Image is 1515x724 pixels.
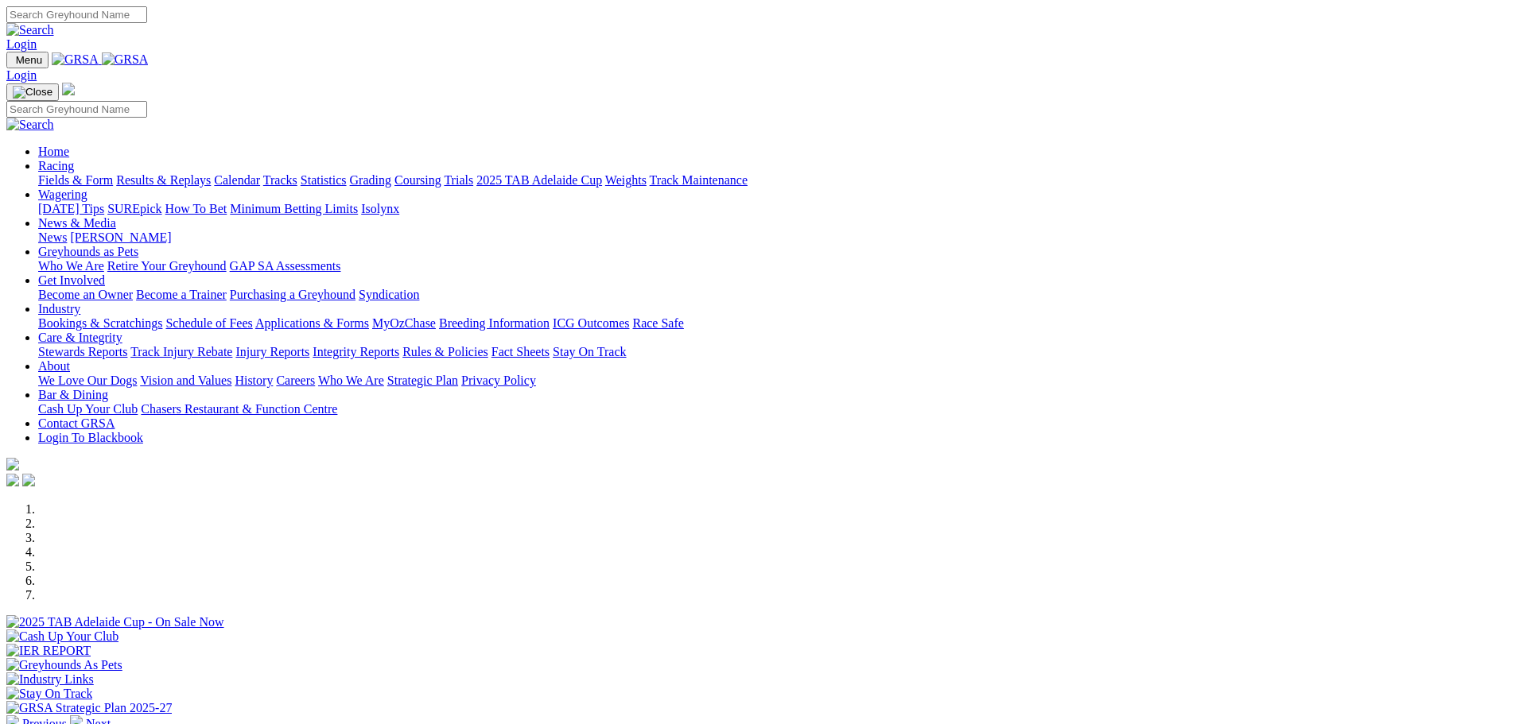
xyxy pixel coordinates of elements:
img: twitter.svg [22,474,35,486]
a: Statistics [301,173,347,187]
div: Industry [38,316,1509,331]
a: Stay On Track [553,345,626,358]
a: Track Injury Rebate [130,345,232,358]
img: logo-grsa-white.png [6,458,19,470]
button: Toggle navigation [6,83,59,101]
div: Care & Integrity [38,345,1509,359]
a: MyOzChase [372,316,436,330]
div: Bar & Dining [38,402,1509,416]
a: Retire Your Greyhound [107,259,227,273]
img: Close [13,86,52,99]
img: IER REPORT [6,644,91,658]
img: Search [6,118,54,132]
div: News & Media [38,230,1509,245]
a: Rules & Policies [402,345,488,358]
a: Home [38,145,69,158]
a: Who We Are [38,259,104,273]
a: Trials [444,173,473,187]
a: Become a Trainer [136,288,227,301]
a: Results & Replays [116,173,211,187]
a: News & Media [38,216,116,230]
a: Contact GRSA [38,416,115,430]
a: Integrity Reports [313,345,399,358]
a: Bar & Dining [38,388,108,401]
a: Cash Up Your Club [38,402,138,416]
a: Injury Reports [235,345,309,358]
a: Isolynx [361,202,399,215]
a: Who We Are [318,374,384,387]
a: Become an Owner [38,288,133,301]
a: 2025 TAB Adelaide Cup [476,173,602,187]
a: Race Safe [632,316,683,330]
a: We Love Our Dogs [38,374,137,387]
a: Login To Blackbook [38,431,143,444]
img: Cash Up Your Club [6,629,118,644]
a: Breeding Information [439,316,550,330]
a: About [38,359,70,373]
a: Care & Integrity [38,331,122,344]
a: Weights [605,173,647,187]
a: Greyhounds as Pets [38,245,138,258]
a: Tracks [263,173,297,187]
a: Login [6,37,37,51]
a: Fields & Form [38,173,113,187]
a: Coursing [394,173,441,187]
img: facebook.svg [6,474,19,486]
img: GRSA Strategic Plan 2025-27 [6,701,172,715]
a: [PERSON_NAME] [70,230,171,244]
a: GAP SA Assessments [230,259,341,273]
div: Wagering [38,202,1509,216]
a: [DATE] Tips [38,202,104,215]
a: ICG Outcomes [553,316,629,330]
div: Get Involved [38,288,1509,302]
img: logo-grsa-white.png [62,83,75,95]
a: Syndication [359,288,419,301]
img: Industry Links [6,672,94,687]
a: SUREpick [107,202,161,215]
div: Racing [38,173,1509,188]
a: Get Involved [38,273,105,287]
a: Purchasing a Greyhound [230,288,355,301]
input: Search [6,6,147,23]
a: Grading [350,173,391,187]
a: How To Bet [165,202,227,215]
img: Stay On Track [6,687,92,701]
a: History [235,374,273,387]
a: Chasers Restaurant & Function Centre [141,402,337,416]
a: Careers [276,374,315,387]
img: GRSA [52,52,99,67]
a: Schedule of Fees [165,316,252,330]
img: Greyhounds As Pets [6,658,122,672]
a: Bookings & Scratchings [38,316,162,330]
input: Search [6,101,147,118]
a: Minimum Betting Limits [230,202,358,215]
a: Strategic Plan [387,374,458,387]
a: Track Maintenance [650,173,748,187]
img: Search [6,23,54,37]
a: Vision and Values [140,374,231,387]
a: News [38,230,67,244]
a: Applications & Forms [255,316,369,330]
a: Login [6,68,37,82]
div: Greyhounds as Pets [38,259,1509,273]
a: Privacy Policy [461,374,536,387]
button: Toggle navigation [6,52,49,68]
a: Stewards Reports [38,345,127,358]
img: 2025 TAB Adelaide Cup - On Sale Now [6,615,224,629]
img: GRSA [102,52,149,67]
div: About [38,374,1509,388]
a: Calendar [214,173,260,187]
a: Industry [38,302,80,316]
span: Menu [16,54,42,66]
a: Racing [38,159,74,172]
a: Fact Sheets [491,345,550,358]
a: Wagering [38,188,87,201]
